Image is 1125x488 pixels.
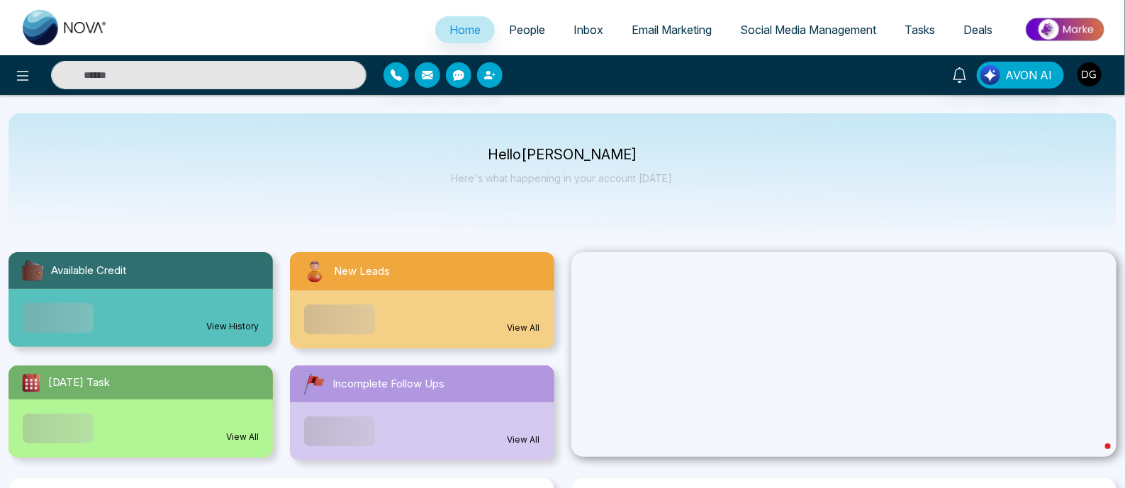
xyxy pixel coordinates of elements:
[301,258,328,285] img: newLeads.svg
[573,23,603,37] span: Inbox
[559,16,617,43] a: Inbox
[509,23,545,37] span: People
[435,16,495,43] a: Home
[726,16,890,43] a: Social Media Management
[495,16,559,43] a: People
[20,258,45,283] img: availableCredit.svg
[617,16,726,43] a: Email Marketing
[451,149,674,161] p: Hello [PERSON_NAME]
[1078,62,1102,86] img: User Avatar
[890,16,949,43] a: Tasks
[980,65,1000,85] img: Lead Flow
[963,23,992,37] span: Deals
[301,371,327,397] img: followUps.svg
[1005,67,1052,84] span: AVON AI
[1077,440,1111,474] iframe: Intercom live chat
[1014,13,1116,45] img: Market-place.gif
[206,320,259,333] a: View History
[334,263,390,280] span: New Leads
[226,431,259,443] a: View All
[48,375,110,391] span: [DATE] Task
[905,23,935,37] span: Tasks
[449,23,481,37] span: Home
[508,433,540,446] a: View All
[51,263,126,279] span: Available Credit
[23,10,108,45] img: Nova CRM Logo
[949,16,1007,43] a: Deals
[332,376,444,392] span: Incomplete Follow Ups
[20,371,43,394] img: todayTask.svg
[281,252,563,348] a: New LeadsView All
[977,62,1064,89] button: AVON AI
[740,23,876,37] span: Social Media Management
[632,23,712,37] span: Email Marketing
[281,365,563,460] a: Incomplete Follow UpsView All
[451,172,674,184] p: Here's what happening in your account [DATE].
[508,322,540,334] a: View All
